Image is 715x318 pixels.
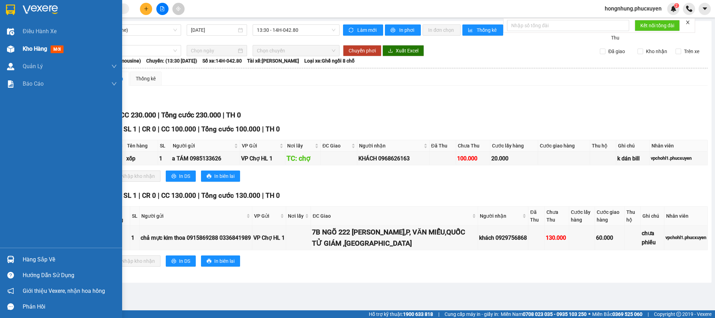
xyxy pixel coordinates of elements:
div: Thống kê [136,75,156,82]
span: aim [176,6,181,11]
span: plus [144,6,149,11]
span: ⚪️ [588,313,590,316]
span: TH 0 [266,125,280,133]
button: aim [172,3,185,15]
th: Đã Thu [528,207,545,226]
span: Miền Bắc [592,310,642,318]
strong: 0708 023 035 - 0935 103 250 [523,311,587,317]
span: Người nhận [359,142,422,150]
button: printerIn phơi [385,24,421,36]
strong: 0369 525 060 [612,311,642,317]
span: down [111,64,117,69]
strong: 1900 633 818 [403,311,433,317]
span: VP Gửi [254,212,279,220]
th: Ghi chú [641,207,664,226]
div: khách 0929756868 [479,233,527,242]
span: Tổng cước 230.000 [161,111,221,119]
span: file-add [160,6,165,11]
span: In phơi [399,26,415,34]
span: CC 130.000 [161,191,196,200]
img: phone-icon [686,6,692,12]
button: In đơn chọn [423,24,461,36]
strong: Công ty TNHH Phúc Xuyên [18,3,76,19]
div: k dán bill [617,154,648,163]
span: close [685,20,690,25]
span: Thống kê [477,26,498,34]
th: Cước giao hàng [538,140,590,152]
img: icon-new-feature [670,6,677,12]
span: VP Gửi [242,142,278,150]
th: Cước lấy hàng [490,140,538,152]
span: Đã giao [605,48,628,55]
span: Người nhận [480,212,521,220]
span: Chọn chuyến [257,45,335,56]
th: Chưa Thu [456,140,490,152]
span: | [158,111,159,119]
sup: 2 [674,3,679,8]
span: ĐC Giao [313,212,471,220]
div: 20.000 [491,154,537,163]
span: copyright [676,312,681,317]
div: 100.000 [457,154,489,163]
span: Gửi hàng [GEOGRAPHIC_DATA]: Hotline: [14,20,81,45]
span: printer [207,174,211,179]
span: Kho hàng [23,45,47,52]
span: Tài xế: [PERSON_NAME] [247,57,299,65]
span: Hỗ trợ kỹ thuật: [369,310,433,318]
span: | [139,191,140,200]
span: Người gửi [141,212,245,220]
td: VP Chợ HL 1 [252,226,286,250]
img: solution-icon [7,80,14,88]
span: | [158,125,159,133]
button: printerIn biên lai [201,255,240,267]
span: CC 230.000 [120,111,156,119]
span: Xuất Excel [396,47,418,55]
span: 13:30 - 14H-042.80 [257,25,335,35]
span: notification [7,288,14,294]
span: Nơi lấy [287,142,313,150]
button: downloadNhập kho nhận [108,171,161,182]
button: syncLàm mới [343,24,383,36]
th: SL [130,207,140,226]
span: sync [349,28,355,33]
span: | [648,310,649,318]
span: Giới thiệu Vexere, nhận hoa hồng [23,287,105,295]
input: Nhập số tổng đài [507,20,629,31]
span: Trên xe [681,48,702,55]
img: warehouse-icon [7,28,14,35]
span: Chuyến: (13:30 [DATE]) [146,57,197,65]
div: vpchohl1.phucxuyen [665,234,706,241]
th: Tên hàng [125,140,158,152]
span: Người gửi [173,142,233,150]
span: Quản Lý [23,62,43,71]
th: Ghi chú [616,140,649,152]
th: Thu hộ [590,140,616,152]
div: TC: chợ [286,153,319,164]
th: Thu hộ [625,207,641,226]
img: warehouse-icon [7,63,14,70]
span: Làm mới [357,26,378,34]
span: | [139,125,140,133]
span: message [7,303,14,310]
span: Miền Nam [501,310,587,318]
span: Tổng cước 130.000 [201,191,260,200]
span: CC 100.000 [161,125,196,133]
span: CR 0 [142,191,156,200]
span: Số xe: 14H-042.80 [202,57,242,65]
span: CR 0 [142,125,156,133]
strong: 0888 827 827 - 0848 827 827 [25,33,81,45]
span: ĐC Giao [322,142,350,150]
span: printer [390,28,396,33]
strong: 024 3236 3236 - [14,27,81,39]
span: | [198,125,200,133]
span: Tổng cước 100.000 [201,125,260,133]
th: Đã Thu [430,140,456,152]
span: | [198,191,200,200]
span: | [262,125,264,133]
span: TH 0 [266,191,280,200]
span: bar-chart [468,28,474,33]
th: Cước lấy hàng [569,207,595,226]
button: downloadXuất Excel [382,45,424,56]
div: Hướng dẫn sử dụng [23,270,117,281]
th: SL [158,140,171,152]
